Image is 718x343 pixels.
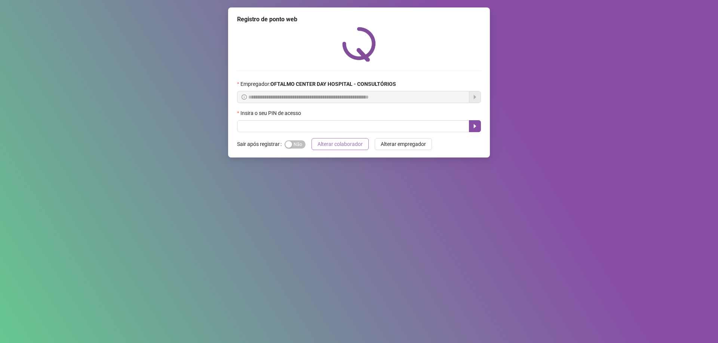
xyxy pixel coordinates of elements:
img: QRPoint [342,27,376,62]
span: Alterar colaborador [317,140,363,148]
button: Alterar colaborador [312,138,369,150]
span: caret-right [472,123,478,129]
button: Alterar empregador [375,138,432,150]
label: Insira o seu PIN de acesso [237,109,306,117]
label: Sair após registrar [237,138,285,150]
span: info-circle [242,94,247,100]
span: Empregador : [240,80,396,88]
div: Registro de ponto web [237,15,481,24]
span: Alterar empregador [381,140,426,148]
strong: OFTALMO CENTER DAY HOSPITAL - CONSULTÓRIOS [270,81,396,87]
